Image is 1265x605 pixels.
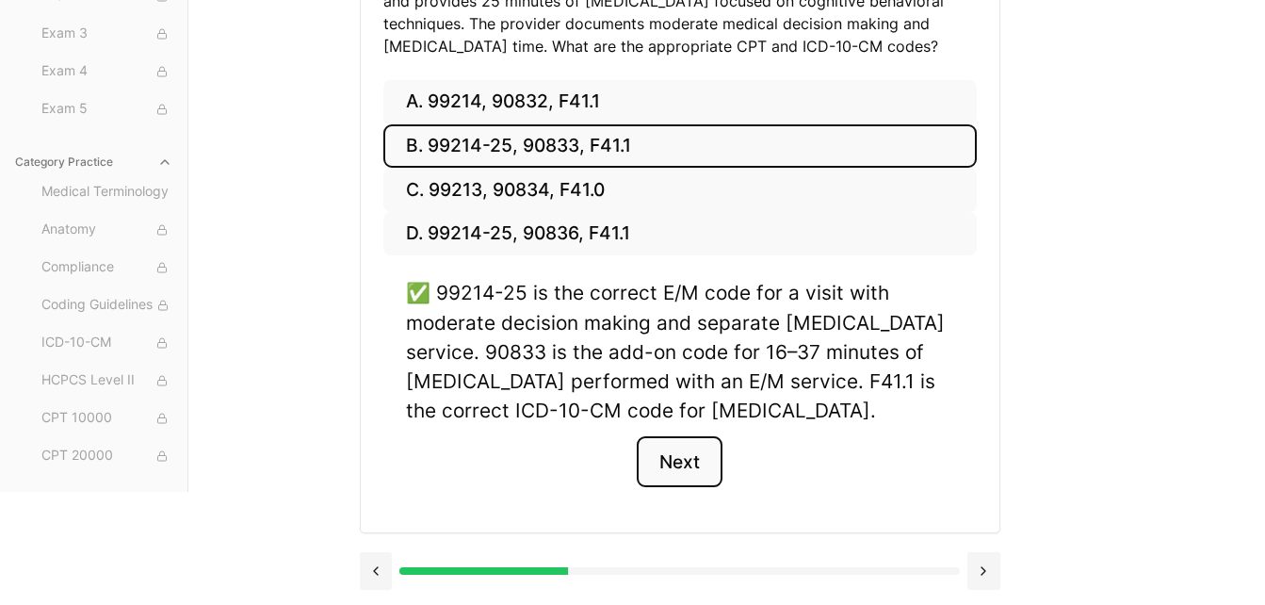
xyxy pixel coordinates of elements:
span: Exam 4 [41,61,172,82]
button: Coding Guidelines [34,290,180,320]
span: Exam 3 [41,24,172,44]
span: ICD-10-CM [41,333,172,353]
button: Anatomy [34,215,180,245]
span: Compliance [41,257,172,278]
button: B. 99214-25, 90833, F41.1 [383,124,977,169]
button: Medical Terminology [34,177,180,207]
button: Exam 4 [34,57,180,87]
button: Compliance [34,253,180,283]
button: CPT 20000 [34,441,180,471]
span: Anatomy [41,220,172,240]
button: D. 99214-25, 90836, F41.1 [383,212,977,256]
button: CPT 10000 [34,403,180,433]
button: Next [637,436,722,487]
button: HCPCS Level II [34,366,180,396]
span: HCPCS Level II [41,370,172,391]
span: CPT 20000 [41,446,172,466]
span: Medical Terminology [41,182,172,203]
button: ICD-10-CM [34,328,180,358]
button: C. 99213, 90834, F41.0 [383,168,977,212]
span: Coding Guidelines [41,295,172,316]
button: Category Practice [8,147,180,177]
button: A. 99214, 90832, F41.1 [383,80,977,124]
button: Exam 5 [34,94,180,124]
span: Exam 5 [41,99,172,120]
button: Exam 3 [34,19,180,49]
span: CPT 10000 [41,408,172,429]
div: ✅ 99214-25 is the correct E/M code for a visit with moderate decision making and separate [MEDICA... [406,278,954,425]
